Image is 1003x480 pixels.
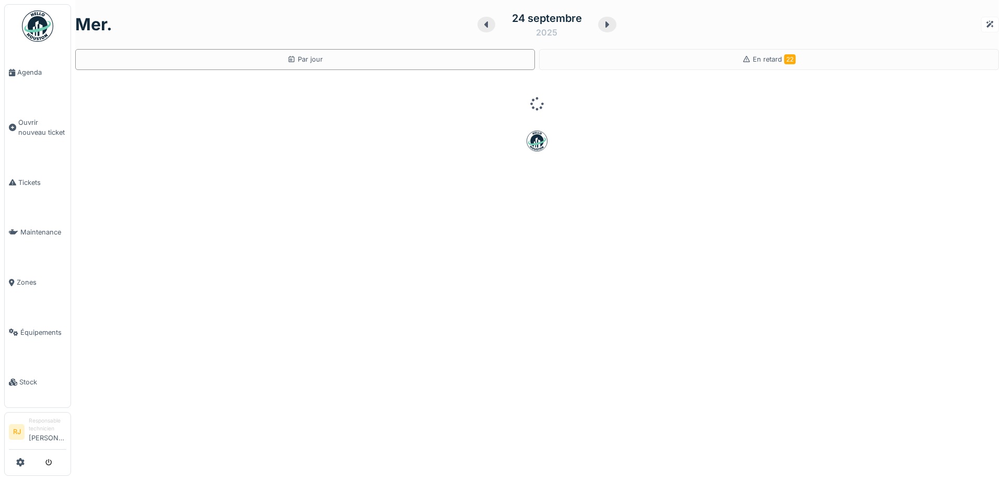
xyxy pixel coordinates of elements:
[19,377,66,387] span: Stock
[17,67,66,77] span: Agenda
[5,158,71,208] a: Tickets
[287,54,323,64] div: Par jour
[29,417,66,433] div: Responsable technicien
[9,424,25,440] li: RJ
[22,10,53,42] img: Badge_color-CXgf-gQk.svg
[753,55,796,63] span: En retard
[5,357,71,407] a: Stock
[9,417,66,450] a: RJ Responsable technicien[PERSON_NAME]
[20,227,66,237] span: Maintenance
[17,277,66,287] span: Zones
[5,207,71,257] a: Maintenance
[512,10,582,26] div: 24 septembre
[18,178,66,188] span: Tickets
[20,327,66,337] span: Équipements
[5,257,71,308] a: Zones
[527,131,547,151] img: badge-BVDL4wpA.svg
[18,118,66,137] span: Ouvrir nouveau ticket
[784,54,796,64] span: 22
[536,26,557,39] div: 2025
[5,308,71,358] a: Équipements
[5,98,71,158] a: Ouvrir nouveau ticket
[75,15,112,34] h1: mer.
[5,48,71,98] a: Agenda
[29,417,66,447] li: [PERSON_NAME]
